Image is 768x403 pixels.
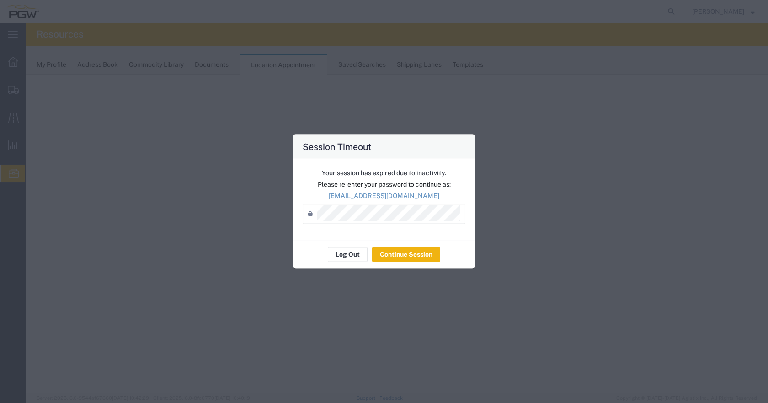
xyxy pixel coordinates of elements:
[372,247,440,262] button: Continue Session
[303,191,465,200] p: [EMAIL_ADDRESS][DOMAIN_NAME]
[303,179,465,189] p: Please re-enter your password to continue as:
[328,247,368,262] button: Log Out
[303,140,372,153] h4: Session Timeout
[303,168,465,177] p: Your session has expired due to inactivity.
